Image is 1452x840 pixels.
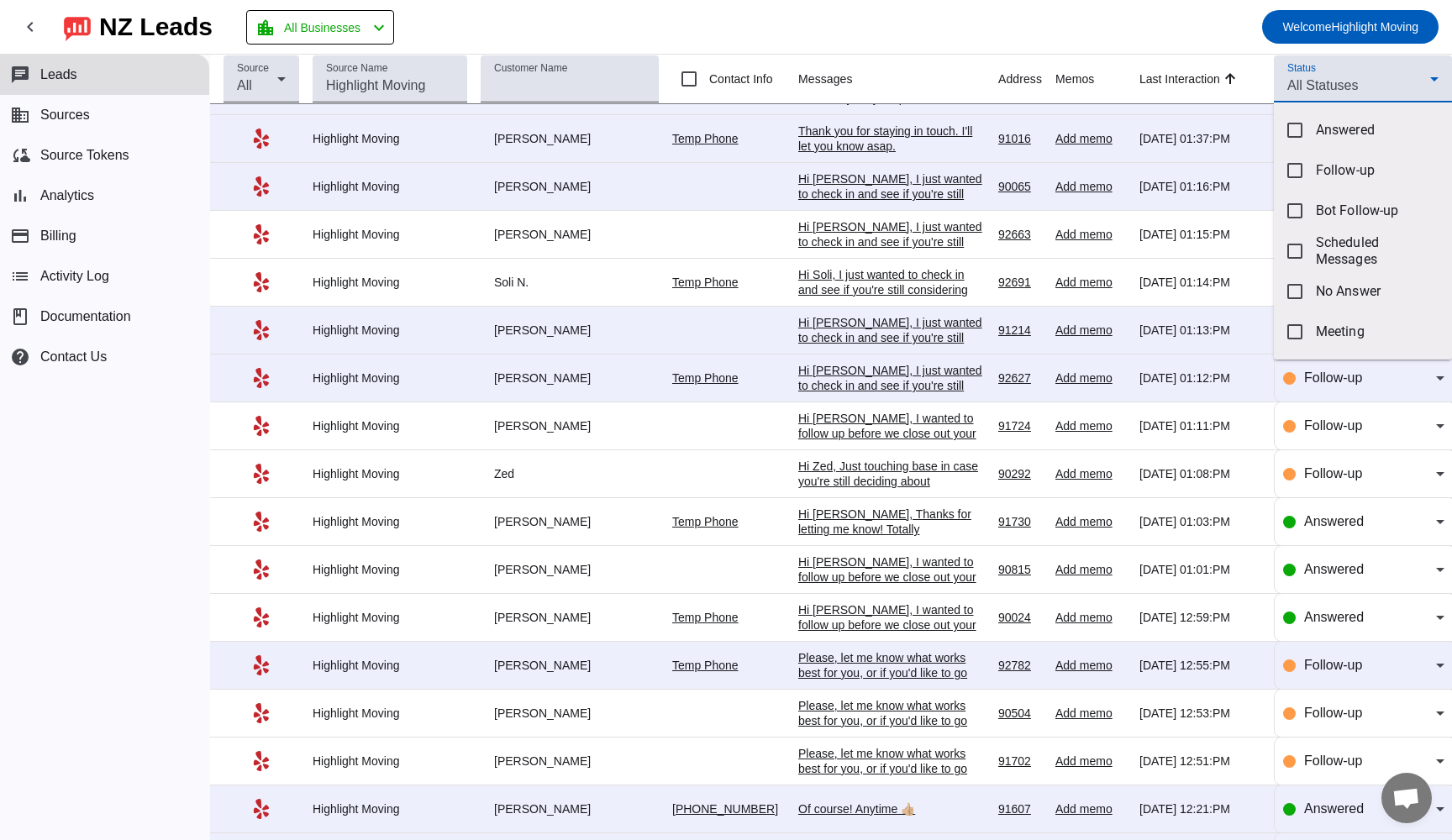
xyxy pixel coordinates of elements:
span: Answered [1316,122,1439,139]
span: Bot Follow-up [1316,202,1439,219]
span: Follow-up [1316,162,1439,179]
span: Scheduled Messages [1316,234,1439,268]
span: Meeting [1316,323,1439,340]
span: No Answer [1316,283,1439,300]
